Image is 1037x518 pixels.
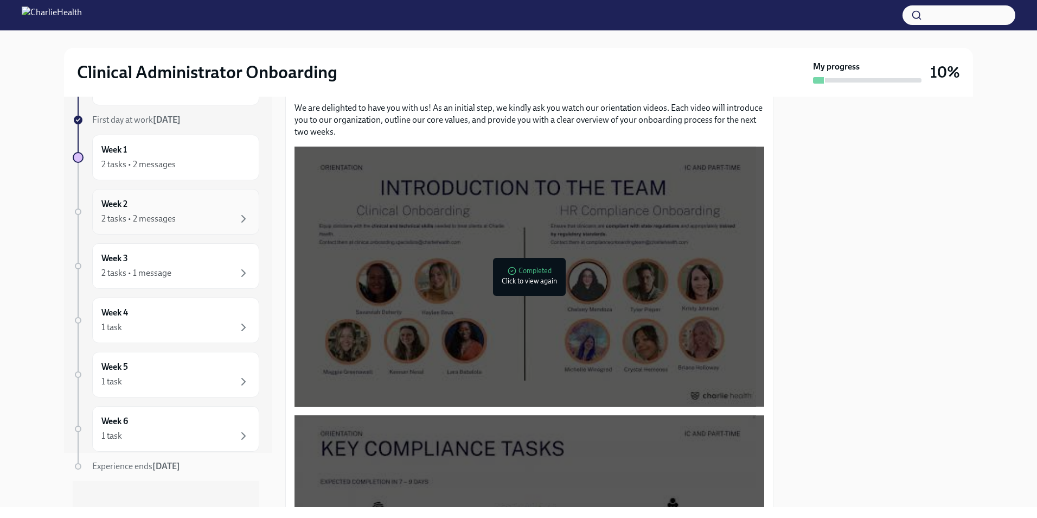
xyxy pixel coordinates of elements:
a: Week 61 task [73,406,259,452]
p: We are delighted to have you with us! As an initial step, we kindly ask you watch our orientation... [295,102,764,138]
span: First day at work [92,115,181,125]
h6: Week 3 [101,252,128,264]
span: Experience ends [92,461,180,471]
h6: Week 5 [101,361,128,373]
div: 1 task [101,430,122,442]
h3: 10% [930,62,960,82]
strong: My progress [813,61,860,73]
div: 2 tasks • 2 messages [101,159,176,170]
a: Week 41 task [73,298,259,343]
div: 1 task [101,321,122,333]
a: Week 12 tasks • 2 messages [73,135,259,180]
img: CharlieHealth [22,7,82,24]
strong: [DATE] [152,461,180,471]
h6: Week 1 [101,144,127,156]
div: 1 task [101,376,122,388]
h6: Week 4 [101,307,128,319]
a: Week 32 tasks • 1 message [73,243,259,289]
a: First day at work[DATE] [73,114,259,126]
div: 2 tasks • 1 message [101,267,171,279]
h6: Week 2 [101,198,127,210]
div: 2 tasks • 2 messages [101,213,176,225]
a: Week 22 tasks • 2 messages [73,189,259,235]
h6: Week 6 [101,415,128,427]
h2: Clinical Administrator Onboarding [77,61,337,83]
strong: [DATE] [153,115,181,125]
a: Week 51 task [73,352,259,397]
